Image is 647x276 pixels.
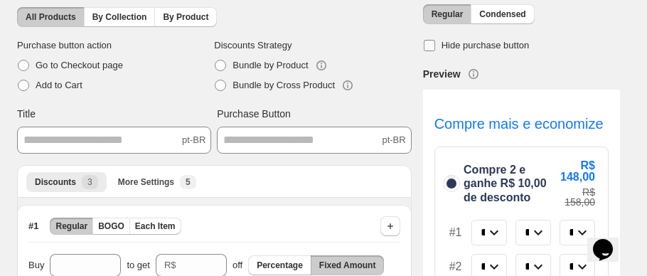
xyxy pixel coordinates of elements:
button: By Product [154,7,217,27]
span: #1 [448,225,464,240]
div: R$ [164,258,176,272]
span: Fixed Amount [319,260,376,271]
iframe: chat widget [587,219,633,262]
span: More Settings [118,176,174,188]
span: Bundle by Cross Product [232,80,335,90]
span: 5 [186,176,191,188]
span: Discounts Strategy [214,38,411,53]
button: Condensed [471,4,534,24]
p: Compre mais e economize [434,117,604,131]
button: By Collection [84,7,156,27]
h3: Preview [423,67,461,81]
span: Condensed [479,9,525,20]
span: Hide purchase button [442,40,530,51]
span: #2 [448,260,464,274]
span: pt-BR [382,133,405,147]
span: Regular [55,221,87,232]
div: Total savings [547,160,595,207]
span: to get [127,258,150,272]
span: By Product [163,11,208,23]
span: Purchase Button [217,107,291,121]
span: R$ 158,00 [560,187,595,207]
span: BOGO [98,221,124,232]
span: R$ 148,00 [560,160,595,183]
span: Add to Cart [36,80,82,90]
button: Regular [50,218,93,235]
span: Compre 2 e ganhe R$ 10,00 de desconto [464,163,547,204]
span: Each Item [135,221,176,232]
button: Percentage [248,255,311,275]
span: # 1 [28,219,38,233]
span: By Collection [92,11,147,23]
button: All Products [17,7,85,27]
span: Discounts [35,176,76,188]
span: Regular [432,9,464,20]
button: Regular [423,4,472,24]
button: BOGO [92,218,130,235]
span: 3 [87,176,92,188]
span: Go to Checkout page [36,60,123,70]
span: Bundle by Product [232,60,308,70]
span: pt-BR [182,133,205,147]
button: Each Item [129,218,181,235]
span: All Products [26,11,76,23]
span: off [232,258,242,272]
button: Fixed Amount [311,255,385,275]
span: Title [17,107,36,121]
input: Compre 2 e ganhe R$ 10,00 de desconto [448,175,455,192]
span: Purchase button action [17,38,214,53]
span: Buy [28,258,44,272]
span: Percentage [257,260,303,271]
